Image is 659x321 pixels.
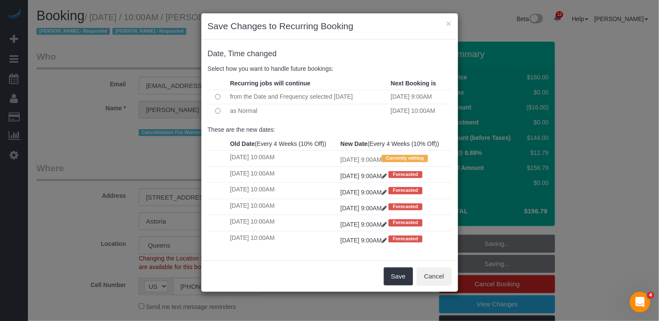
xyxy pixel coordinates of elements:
h4: changed [208,50,452,58]
td: [DATE] 10:00AM [228,183,338,199]
th: (Every 4 Weeks (10% Off)) [228,137,338,151]
p: Select how you want to handle future bookings: [208,64,452,73]
td: from the Date and Frequency selected [DATE] [228,90,389,104]
strong: Recurring jobs will continue [230,80,310,87]
span: Date, Time [208,49,245,58]
a: [DATE] 9:00AM [340,189,389,196]
td: [DATE] 10:00AM [228,215,338,231]
iframe: Intercom live chat [630,292,650,312]
td: [DATE] 9:00AM [338,151,451,167]
strong: Next Booking is [391,80,436,87]
h3: Save Changes to Recurring Booking [208,20,452,33]
a: [DATE] 9:00AM [340,221,389,228]
td: [DATE] 10:00AM [228,167,338,182]
p: These are the new dates: [208,125,452,134]
span: Forecasted [389,203,422,210]
td: [DATE] 10:00AM [389,104,451,118]
td: as Normal [228,104,389,118]
a: [DATE] 9:00AM [340,237,389,244]
a: [DATE] 9:00AM [340,173,389,179]
td: [DATE] 10:00AM [228,231,338,247]
td: [DATE] 9:00AM [389,90,451,104]
th: (Every 4 Weeks (10% Off)) [338,137,451,151]
strong: Old Date [230,140,255,147]
span: Forecasted [389,236,422,242]
button: Cancel [417,267,452,285]
span: Currently editing [382,155,428,162]
a: [DATE] 9:00AM [340,205,389,212]
span: Forecasted [389,187,422,194]
span: Forecasted [389,219,422,226]
strong: New Date [340,140,367,147]
span: Forecasted [389,171,422,178]
span: 4 [647,292,654,299]
button: × [446,19,451,28]
td: [DATE] 10:00AM [228,151,338,167]
td: [DATE] 10:00AM [228,199,338,215]
button: Save [384,267,413,285]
